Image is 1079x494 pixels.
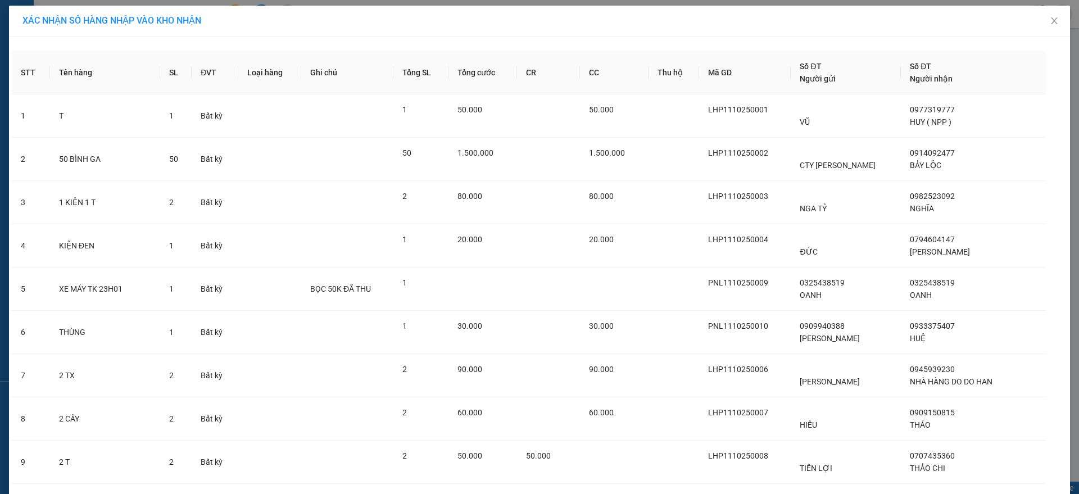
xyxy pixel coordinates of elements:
[22,15,201,26] span: XÁC NHẬN SỐ HÀNG NHẬP VÀO KHO NHẬN
[800,204,827,213] span: NGA TỶ
[910,334,926,343] span: HUỆ
[310,284,371,293] span: BỌC 50K ĐÃ THU
[50,138,160,181] td: 50 BÌNH GA
[94,53,155,67] li: (c) 2017
[589,148,625,157] span: 1.500.000
[12,94,50,138] td: 1
[402,408,407,417] span: 2
[402,148,411,157] span: 50
[589,235,614,244] span: 20.000
[589,105,614,114] span: 50.000
[526,451,551,460] span: 50.000
[169,198,174,207] span: 2
[169,284,174,293] span: 1
[169,457,174,466] span: 2
[910,321,955,330] span: 0933375407
[50,397,160,441] td: 2 CÂY
[457,365,482,374] span: 90.000
[192,138,238,181] td: Bất kỳ
[160,51,192,94] th: SL
[457,192,482,201] span: 80.000
[72,16,108,89] b: BIÊN NHẬN GỬI HÀNG
[12,181,50,224] td: 3
[708,192,768,201] span: LHP1110250003
[192,181,238,224] td: Bất kỳ
[800,247,817,256] span: ĐỨC
[12,311,50,354] td: 6
[910,161,941,170] span: BẢY LỘC
[589,365,614,374] span: 90.000
[402,451,407,460] span: 2
[402,321,407,330] span: 1
[192,311,238,354] td: Bất kỳ
[800,278,845,287] span: 0325438519
[800,334,860,343] span: [PERSON_NAME]
[12,354,50,397] td: 7
[12,138,50,181] td: 2
[393,51,448,94] th: Tổng SL
[457,148,493,157] span: 1.500.000
[192,51,238,94] th: ĐVT
[589,192,614,201] span: 80.000
[457,235,482,244] span: 20.000
[580,51,649,94] th: CC
[800,74,836,83] span: Người gửi
[589,408,614,417] span: 60.000
[910,365,955,374] span: 0945939230
[910,291,932,300] span: OANH
[910,204,934,213] span: NGHĨA
[708,148,768,157] span: LHP1110250002
[50,224,160,268] td: KIỆN ĐEN
[800,377,860,386] span: [PERSON_NAME]
[402,235,407,244] span: 1
[12,51,50,94] th: STT
[708,365,768,374] span: LHP1110250006
[708,105,768,114] span: LHP1110250001
[910,105,955,114] span: 0977319777
[708,321,768,330] span: PNL1110250010
[238,51,301,94] th: Loại hàng
[457,105,482,114] span: 50.000
[800,291,822,300] span: OANH
[910,420,931,429] span: THẢO
[910,62,931,71] span: Số ĐT
[457,321,482,330] span: 30.000
[192,397,238,441] td: Bất kỳ
[94,43,155,52] b: [DOMAIN_NAME]
[169,155,178,164] span: 50
[169,371,174,380] span: 2
[402,192,407,201] span: 2
[910,451,955,460] span: 0707435360
[169,241,174,250] span: 1
[910,192,955,201] span: 0982523092
[402,105,407,114] span: 1
[800,62,821,71] span: Số ĐT
[800,464,832,473] span: TIẾN LỢI
[708,408,768,417] span: LHP1110250007
[800,161,876,170] span: CTY [PERSON_NAME]
[910,117,951,126] span: HUY ( NPP )
[50,441,160,484] td: 2 T
[12,441,50,484] td: 9
[192,441,238,484] td: Bất kỳ
[50,311,160,354] td: THÙNG
[649,51,699,94] th: Thu hộ
[14,72,64,125] b: [PERSON_NAME]
[402,365,407,374] span: 2
[14,14,70,70] img: logo.jpg
[708,278,768,287] span: PNL1110250009
[192,94,238,138] td: Bất kỳ
[910,377,992,386] span: NHÀ HÀNG DO DO HAN
[910,235,955,244] span: 0794604147
[12,268,50,311] td: 5
[122,14,149,41] img: logo.jpg
[402,278,407,287] span: 1
[192,268,238,311] td: Bất kỳ
[169,414,174,423] span: 2
[169,328,174,337] span: 1
[50,94,160,138] td: T
[708,451,768,460] span: LHP1110250008
[457,408,482,417] span: 60.000
[910,278,955,287] span: 0325438519
[50,51,160,94] th: Tên hàng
